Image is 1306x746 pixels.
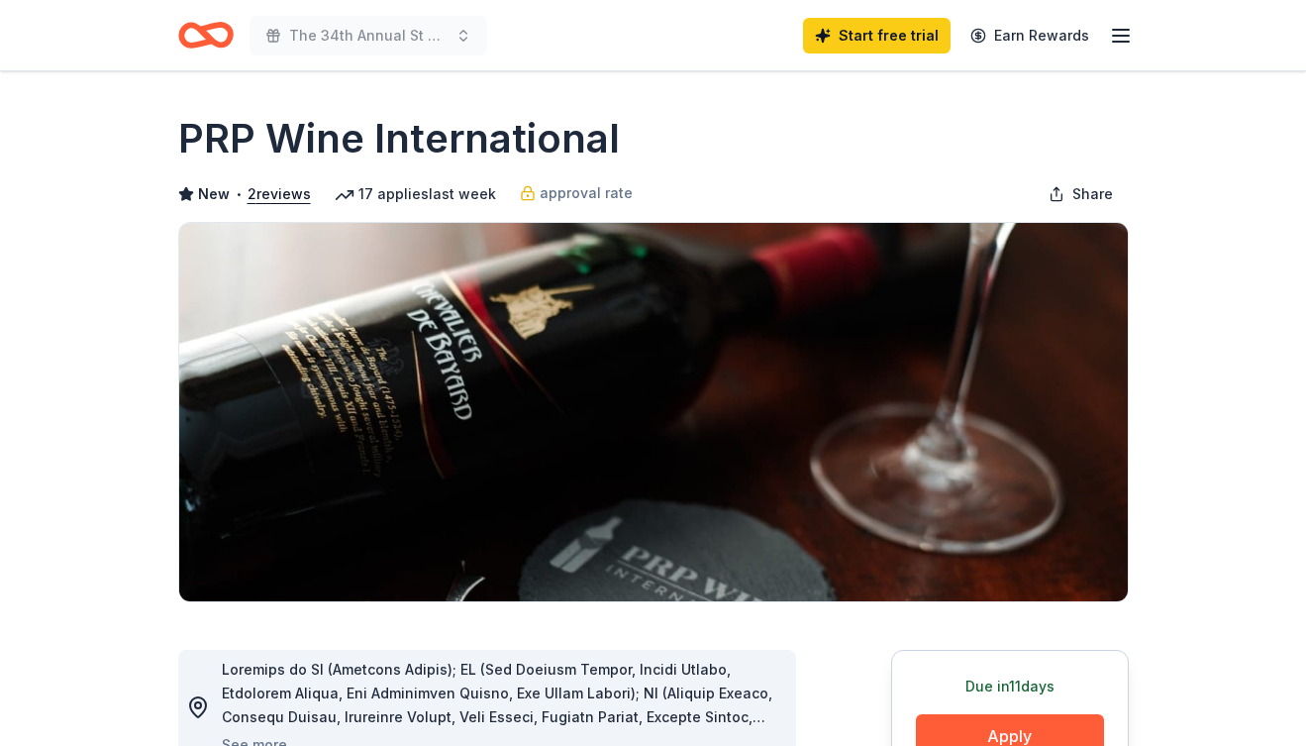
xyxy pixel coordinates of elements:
button: Share [1033,174,1129,214]
h1: PRP Wine International [178,111,620,166]
button: The 34th Annual St Mark Golf Classic [250,16,487,55]
button: 2reviews [248,182,311,206]
div: Due in 11 days [916,675,1104,698]
a: Earn Rewards [958,18,1101,53]
a: Home [178,12,234,58]
span: The 34th Annual St Mark Golf Classic [289,24,448,48]
a: approval rate [520,181,633,205]
a: Start free trial [803,18,951,53]
span: • [235,186,242,202]
span: Share [1072,182,1113,206]
div: 17 applies last week [335,182,496,206]
img: Image for PRP Wine International [179,223,1128,601]
span: approval rate [540,181,633,205]
span: New [198,182,230,206]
